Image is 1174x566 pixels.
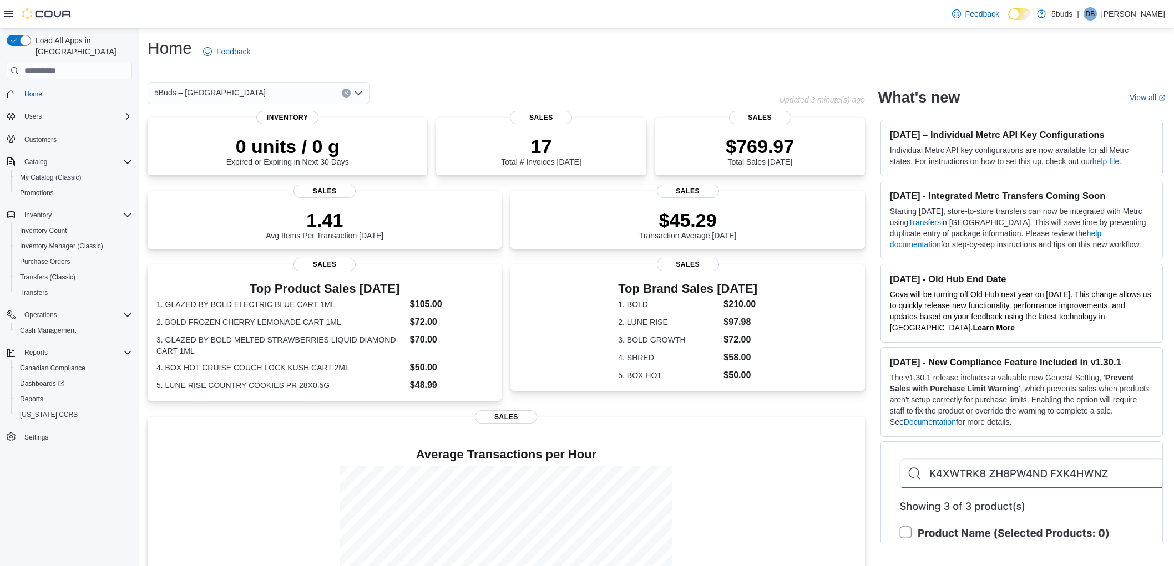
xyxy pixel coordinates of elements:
dt: 4. BOX HOT CRUISE COUCH LOCK KUSH CART 2ML [156,362,406,373]
p: [PERSON_NAME] [1101,7,1165,21]
button: Users [20,110,46,123]
a: help file [1092,157,1119,166]
span: Reports [20,395,43,404]
button: Inventory Count [11,223,136,238]
div: Dan Beaudry [1084,7,1097,21]
span: My Catalog (Classic) [20,173,82,182]
p: $769.97 [726,135,794,157]
span: Home [20,87,132,101]
p: Updated 3 minute(s) ago [780,95,865,104]
span: Reports [16,392,132,406]
div: Avg Items Per Transaction [DATE] [266,209,383,240]
h1: Home [148,37,192,59]
span: Transfers (Classic) [16,271,132,284]
h3: [DATE] - Old Hub End Date [890,273,1153,284]
button: Clear input [342,89,351,98]
button: Home [2,86,136,102]
span: Cash Management [20,326,76,335]
dd: $72.00 [723,333,757,346]
p: 1.41 [266,209,383,231]
span: Purchase Orders [20,257,70,266]
button: Cash Management [11,323,136,338]
button: My Catalog (Classic) [11,170,136,185]
img: Cova [22,8,72,19]
span: Catalog [20,155,132,169]
span: Washington CCRS [16,408,132,421]
span: Settings [24,433,48,442]
span: Transfers [16,286,132,299]
a: View allExternal link [1130,93,1165,102]
span: Inventory [20,208,132,222]
a: Transfers [16,286,52,299]
a: Dashboards [16,377,69,390]
p: 17 [501,135,581,157]
a: Learn More [973,323,1014,332]
span: Sales [657,185,719,198]
a: [US_STATE] CCRS [16,408,82,421]
span: Sales [293,258,356,271]
h4: Average Transactions per Hour [156,448,856,461]
span: Inventory Count [16,224,132,237]
span: Users [24,112,42,121]
dt: 1. BOLD [618,299,719,310]
a: Settings [20,431,53,444]
a: Inventory Count [16,224,72,237]
a: My Catalog (Classic) [16,171,86,184]
span: Inventory [24,211,52,220]
span: Sales [510,111,572,124]
a: Documentation [904,417,956,426]
span: Operations [20,308,132,322]
span: Cash Management [16,324,132,337]
button: Settings [2,429,136,445]
button: Operations [2,307,136,323]
span: Users [20,110,132,123]
span: Customers [20,132,132,146]
div: Transaction Average [DATE] [639,209,737,240]
dt: 1. GLAZED BY BOLD ELECTRIC BLUE CART 1ML [156,299,406,310]
button: Inventory [2,207,136,223]
svg: External link [1158,95,1165,101]
span: Canadian Compliance [16,361,132,375]
button: Canadian Compliance [11,360,136,376]
span: Sales [657,258,719,271]
dd: $70.00 [410,333,493,346]
button: Catalog [20,155,52,169]
span: Purchase Orders [16,255,132,268]
button: [US_STATE] CCRS [11,407,136,422]
h2: What's new [878,89,960,106]
span: Reports [20,346,132,359]
p: 5buds [1051,7,1072,21]
p: 0 units / 0 g [226,135,349,157]
span: DB [1086,7,1095,21]
span: Home [24,90,42,99]
p: Individual Metrc API key configurations are now available for all Metrc states. For instructions ... [890,145,1153,167]
span: Load All Apps in [GEOGRAPHIC_DATA] [31,35,132,57]
span: Dashboards [20,379,64,388]
a: Feedback [199,40,255,63]
button: Open list of options [354,89,363,98]
div: Expired or Expiring in Next 30 Days [226,135,349,166]
button: Operations [20,308,62,322]
dt: 4. SHRED [618,352,719,363]
div: Total Sales [DATE] [726,135,794,166]
dd: $58.00 [723,351,757,364]
a: Transfers (Classic) [16,271,80,284]
button: Reports [20,346,52,359]
button: Purchase Orders [11,254,136,269]
h3: Top Brand Sales [DATE] [618,282,757,295]
dd: $50.00 [410,361,493,374]
a: Dashboards [11,376,136,391]
span: Sales [729,111,791,124]
dd: $50.00 [723,369,757,382]
dd: $97.98 [723,315,757,329]
dt: 2. LUNE RISE [618,317,719,328]
button: Reports [11,391,136,407]
p: Starting [DATE], store-to-store transfers can now be integrated with Metrc using in [GEOGRAPHIC_D... [890,206,1153,250]
dd: $210.00 [723,298,757,311]
h3: [DATE] - Integrated Metrc Transfers Coming Soon [890,190,1153,201]
button: Inventory Manager (Classic) [11,238,136,254]
a: Canadian Compliance [16,361,90,375]
span: Transfers (Classic) [20,273,75,282]
dt: 3. GLAZED BY BOLD MELTED STRAWBERRIES LIQUID DIAMOND CART 1ML [156,334,406,356]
